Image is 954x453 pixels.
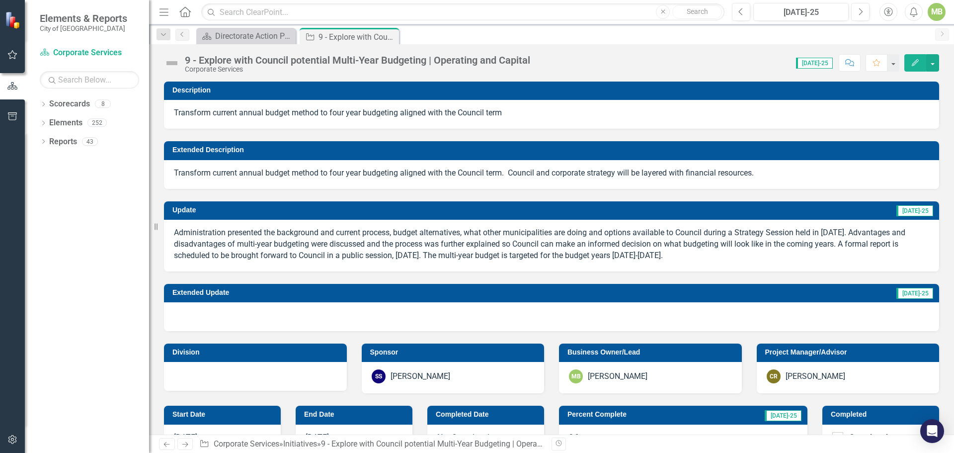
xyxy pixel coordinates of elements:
div: [DATE]-25 [757,6,845,18]
div: CR [767,369,781,383]
span: [DATE]-25 [896,288,933,299]
div: Open Intercom Messenger [920,419,944,443]
a: Corporate Services [214,439,279,449]
div: MB [569,369,583,383]
a: Reports [49,136,77,148]
span: Transform current annual budget method to four year budgeting aligned with the Council term [174,108,502,117]
h3: Completed [831,411,934,418]
span: [DATE]-25 [896,205,933,216]
img: ClearPoint Strategy [5,11,22,28]
h3: Completed Date [436,411,539,418]
button: [DATE]-25 [753,3,849,21]
span: Search [687,7,708,15]
h3: Extended Description [172,146,934,154]
small: City of [GEOGRAPHIC_DATA] [40,24,127,32]
input: Search Below... [40,71,139,89]
button: MB [928,3,946,21]
h3: Division [172,349,342,356]
div: 252 [87,119,107,127]
div: 8 [95,100,111,108]
div: 9 - Explore with Council potential Multi-Year Budgeting | Operating and Capital [318,31,397,43]
p: Transform current annual budget method to four year budgeting aligned with the Council term. Coun... [174,168,929,179]
div: Directorate Action Plan [215,30,293,42]
a: Scorecards [49,98,90,110]
h3: End Date [304,411,407,418]
span: [DATE]-25 [765,410,801,421]
a: Corporate Services [40,47,139,59]
h3: Update [172,206,465,214]
div: » » [199,439,544,450]
a: Initiatives [283,439,317,449]
div: SS [372,369,386,383]
div: Corporate Services [185,66,530,73]
div: [PERSON_NAME] [588,371,647,382]
div: 43 [82,137,98,146]
h3: Project Manager/Advisor [765,349,935,356]
div: 9 - Explore with Council potential Multi-Year Budgeting | Operating and Capital [185,55,530,66]
span: Elements & Reports [40,12,127,24]
span: [DATE]-25 [796,58,833,69]
div: [PERSON_NAME] [786,371,845,382]
img: Not Defined [164,55,180,71]
div: 9 - Explore with Council potential Multi-Year Budgeting | Operating and Capital [321,439,593,449]
p: Administration presented the background and current process, budget alternatives, what other muni... [174,227,929,262]
div: [PERSON_NAME] [391,371,450,382]
span: [DATE] [306,433,329,442]
h3: Percent Complete [567,411,711,418]
a: Elements [49,117,82,129]
button: Search [672,5,722,19]
h3: Sponsor [370,349,540,356]
a: Directorate Action Plan [199,30,293,42]
h3: Description [172,87,934,94]
span: [DATE] [174,433,197,442]
h3: Extended Update [172,289,630,296]
input: Search ClearPoint... [201,3,724,21]
h3: Start Date [172,411,276,418]
h3: Business Owner/Lead [567,349,737,356]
